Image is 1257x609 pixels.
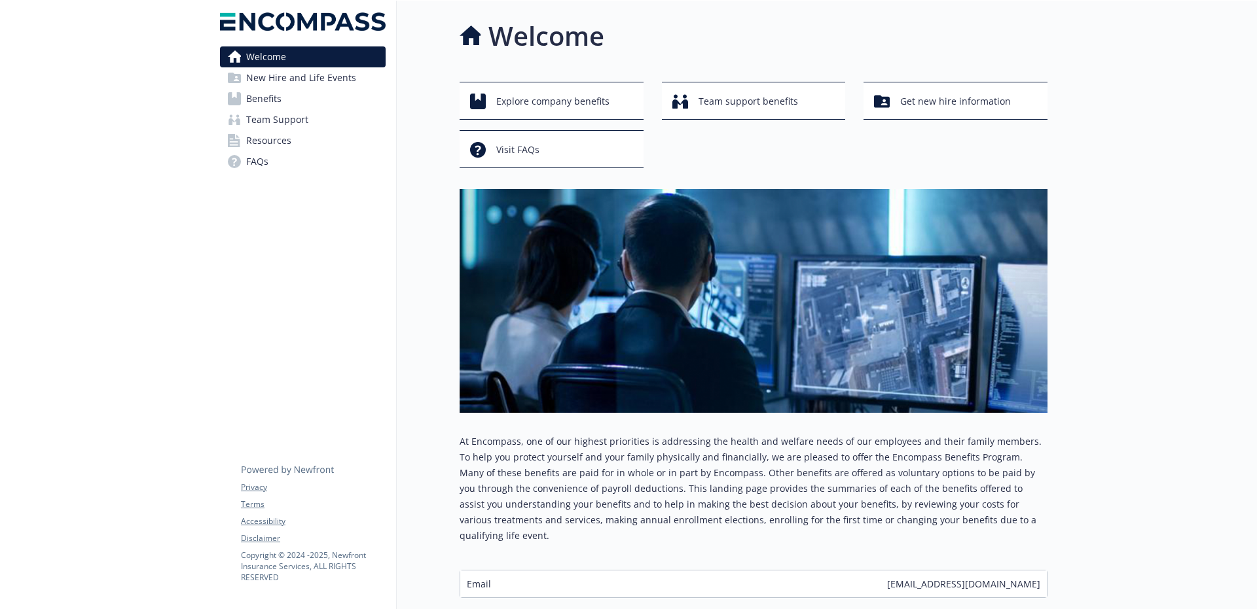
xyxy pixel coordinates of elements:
[246,130,291,151] span: Resources
[864,82,1047,120] button: Get new hire information
[220,109,386,130] a: Team Support
[662,82,846,120] button: Team support benefits
[246,109,308,130] span: Team Support
[460,189,1047,413] img: overview page banner
[699,89,798,114] span: Team support benefits
[241,498,385,510] a: Terms
[246,46,286,67] span: Welcome
[220,46,386,67] a: Welcome
[241,532,385,544] a: Disclaimer
[220,151,386,172] a: FAQs
[496,137,539,162] span: Visit FAQs
[496,89,610,114] span: Explore company benefits
[460,434,1047,544] p: At Encompass, one of our highest priorities is addressing the health and welfare needs of our emp...
[467,577,491,591] span: Email
[460,82,644,120] button: Explore company benefits
[220,67,386,88] a: New Hire and Life Events
[246,88,282,109] span: Benefits
[241,481,385,493] a: Privacy
[488,16,604,56] h1: Welcome
[220,130,386,151] a: Resources
[241,549,385,583] p: Copyright © 2024 - 2025 , Newfront Insurance Services, ALL RIGHTS RESERVED
[246,67,356,88] span: New Hire and Life Events
[241,515,385,527] a: Accessibility
[887,577,1040,591] span: [EMAIL_ADDRESS][DOMAIN_NAME]
[900,89,1011,114] span: Get new hire information
[220,88,386,109] a: Benefits
[460,130,644,168] button: Visit FAQs
[246,151,268,172] span: FAQs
